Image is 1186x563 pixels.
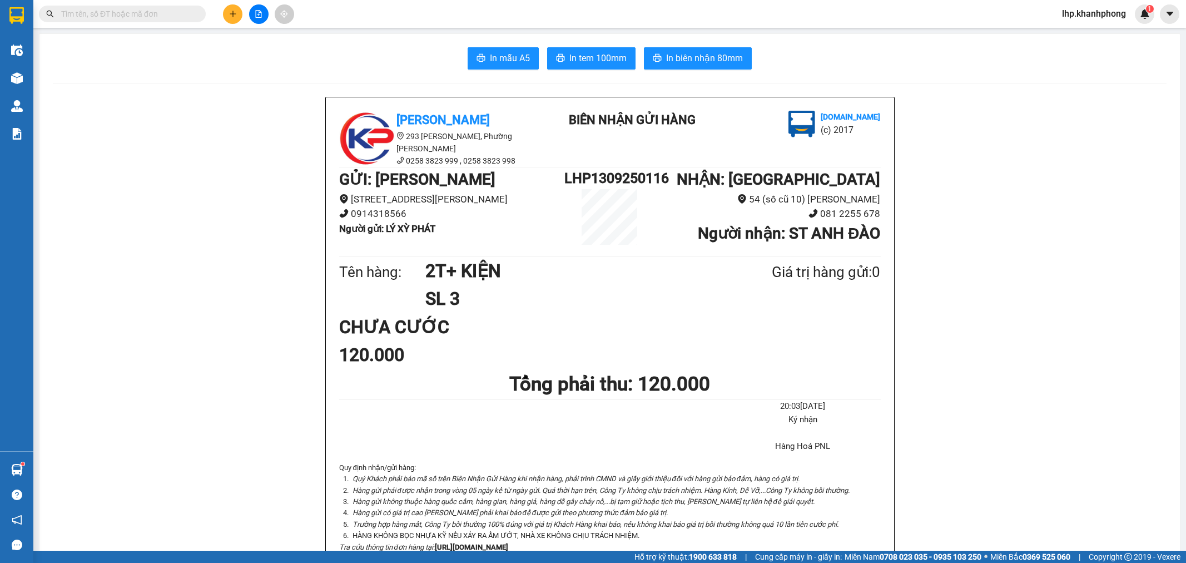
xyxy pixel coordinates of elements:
button: caret-down [1160,4,1179,24]
h1: SL 3 [425,285,718,313]
button: printerIn mẫu A5 [468,47,539,70]
input: Tìm tên, số ĐT hoặc mã đơn [61,8,192,20]
strong: 1900 633 818 [689,552,737,561]
li: HÀNG KHÔNG BỌC NHỰA KỸ NẾU XẢY RA ẨM ƯỚT, NHÀ XE KHÔNG CHỊU TRÁCH NHIỆM. [350,530,881,541]
li: [STREET_ADDRESS][PERSON_NAME] [339,192,565,207]
strong: [URL][DOMAIN_NAME] [435,543,508,551]
div: CHƯA CƯỚC 120.000 [339,313,518,369]
span: question-circle [12,490,22,500]
span: printer [477,53,485,64]
sup: 1 [21,462,24,466]
div: Tên hàng: [339,261,426,284]
span: Hỗ trợ kỹ thuật: [634,551,737,563]
li: 20:03[DATE] [725,400,880,413]
span: | [745,551,747,563]
span: Miền Nam [845,551,981,563]
span: phone [808,209,818,218]
li: 0914318566 [339,206,565,221]
b: GỬI : [PERSON_NAME] [339,170,495,189]
span: environment [339,194,349,204]
h1: 2T+ KIỆN [425,257,718,285]
span: environment [396,132,404,140]
b: [DOMAIN_NAME] [821,112,880,121]
h1: Tổng phải thu: 120.000 [339,369,881,399]
li: 54 (số cũ 10) [PERSON_NAME] [655,192,881,207]
span: In biên nhận 80mm [666,51,743,65]
span: search [46,10,54,18]
li: Ký nhận [725,413,880,427]
img: logo.jpg [339,111,395,166]
span: printer [653,53,662,64]
span: copyright [1124,553,1132,561]
i: Tra cứu thông tin đơn hàng tại: [339,543,435,551]
b: Người nhận : ST ANH ĐÀO [698,224,880,243]
strong: 0708 023 035 - 0935 103 250 [880,552,981,561]
span: caret-down [1165,9,1175,19]
span: environment [737,194,747,204]
img: solution-icon [11,128,23,140]
span: Cung cấp máy in - giấy in: [755,551,842,563]
img: warehouse-icon [11,100,23,112]
span: 1 [1148,5,1152,13]
span: phone [396,156,404,164]
li: Hàng Hoá PNL [725,440,880,453]
b: BIÊN NHẬN GỬI HÀNG [569,113,696,127]
b: Người gửi : LÝ XỲ PHÁT [339,223,435,234]
b: NHẬN : [GEOGRAPHIC_DATA] [677,170,880,189]
i: Hàng gửi có giá trị cao [PERSON_NAME] phải khai báo để được gửi theo phương thức đảm bảo giá trị. [353,508,668,517]
span: printer [556,53,565,64]
img: icon-new-feature [1140,9,1150,19]
img: warehouse-icon [11,464,23,476]
span: In tem 100mm [569,51,627,65]
b: [PERSON_NAME] [396,113,490,127]
li: 293 [PERSON_NAME], Phường [PERSON_NAME] [339,130,539,155]
span: file-add [255,10,262,18]
li: 081 2255 678 [655,206,881,221]
button: printerIn tem 100mm [547,47,636,70]
span: lhp.khanhphong [1053,7,1135,21]
img: warehouse-icon [11,45,23,56]
span: phone [339,209,349,218]
button: plus [223,4,242,24]
span: notification [12,515,22,525]
div: Quy định nhận/gửi hàng : [339,462,881,553]
li: 0258 3823 999 , 0258 3823 998 [339,155,539,167]
li: (c) 2017 [821,123,880,137]
img: logo.jpg [788,111,815,137]
button: aim [275,4,294,24]
span: | [1079,551,1080,563]
span: plus [229,10,237,18]
img: logo-vxr [9,7,24,24]
span: Miền Bắc [990,551,1070,563]
i: Hàng gửi phải được nhận trong vòng 05 ngày kể từ ngày gửi. Quá thời hạn trên, Công Ty không chịu ... [353,486,850,495]
i: Quý Khách phải báo mã số trên Biên Nhận Gửi Hàng khi nhận hàng, phải trình CMND và giấy giới thiệ... [353,475,800,483]
span: In mẫu A5 [490,51,530,65]
strong: 0369 525 060 [1023,552,1070,561]
span: ⚪️ [984,555,987,559]
span: aim [280,10,288,18]
button: printerIn biên nhận 80mm [644,47,752,70]
img: warehouse-icon [11,72,23,84]
i: Hàng gửi không thuộc hàng quốc cấm, hàng gian, hàng giả, hàng dễ gây cháy nổ,...bị tạm giữ hoặc t... [353,497,815,506]
div: Giá trị hàng gửi: 0 [718,261,880,284]
span: message [12,540,22,550]
h1: LHP1309250116 [564,167,654,189]
i: Trường hợp hàng mất, Công Ty bồi thường 100% đúng với giá trị Khách Hàng khai báo, nếu không khai... [353,520,838,529]
sup: 1 [1146,5,1154,13]
button: file-add [249,4,269,24]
